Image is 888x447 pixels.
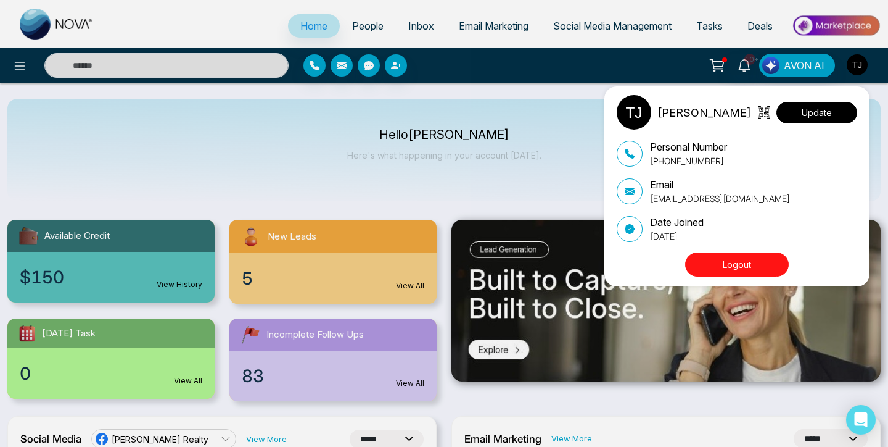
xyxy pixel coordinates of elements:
[657,104,751,121] p: [PERSON_NAME]
[846,405,876,435] div: Open Intercom Messenger
[650,177,790,192] p: Email
[650,192,790,205] p: [EMAIL_ADDRESS][DOMAIN_NAME]
[776,102,857,123] button: Update
[650,140,727,154] p: Personal Number
[650,230,704,243] p: [DATE]
[685,253,789,277] button: Logout
[650,154,727,167] p: [PHONE_NUMBER]
[650,215,704,230] p: Date Joined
